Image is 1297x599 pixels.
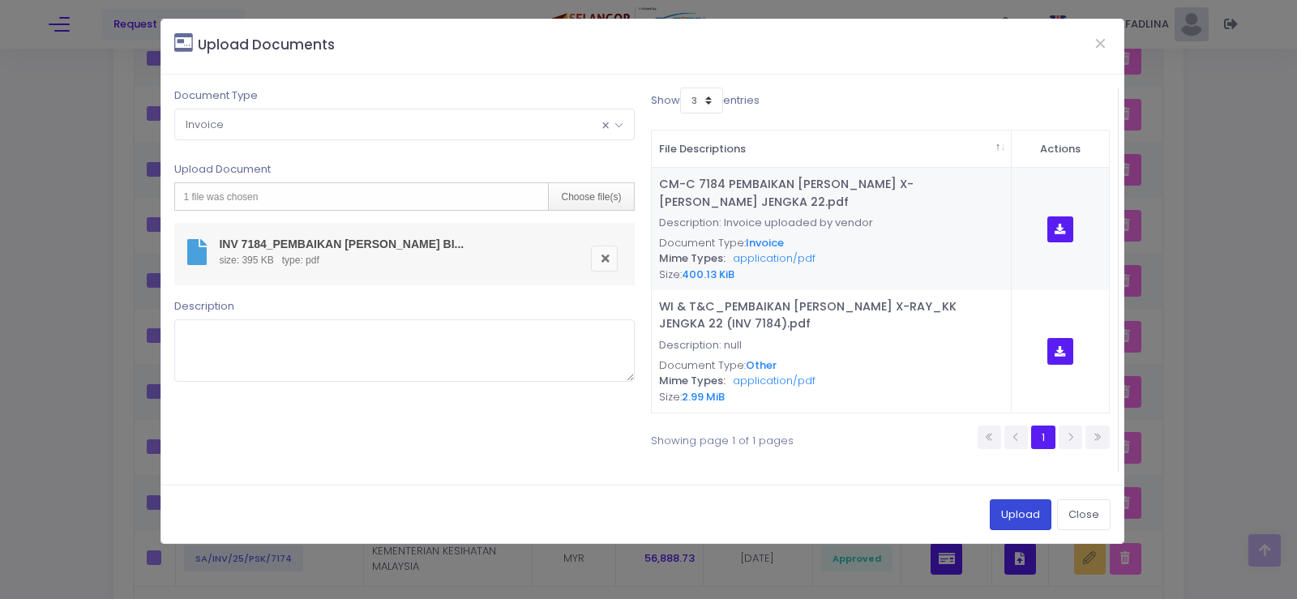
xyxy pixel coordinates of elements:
[1047,338,1074,365] button: Download
[174,109,634,139] span: Invoice
[659,176,914,209] a: CM-C 7184 PEMBAIKAN [PERSON_NAME] X-[PERSON_NAME] JENGKA 22.pdf
[174,161,271,178] label: Upload Document
[548,183,633,210] div: Choose file(s)
[1081,22,1121,64] button: Close
[659,373,726,388] span: Mime Types:
[219,236,464,253] div: INV 7184_PEMBAIKAN PINTU BILIK X-RAY_KK JENGKA 22.pdf
[746,357,777,373] span: Other
[990,499,1051,530] button: Upload
[746,235,784,250] span: Invoice
[659,267,682,282] span: Size:
[174,88,258,104] label: Document Type
[659,235,746,250] span: Document Type:
[601,114,610,136] span: Remove all items
[198,35,335,54] small: Upload Documents
[733,250,815,266] span: application/pdf
[1031,426,1055,449] a: 1
[1057,499,1111,530] button: Close
[651,88,760,113] label: Show entries
[175,109,633,139] span: Invoice
[659,333,1003,357] p: Description: null
[682,267,734,282] span: 400.13 KiB
[659,357,746,373] span: Document Type:
[183,191,258,203] span: 1 file was chosen
[652,130,1012,169] th: File Descriptions&nbsp; : activate to sort column descending
[659,250,726,266] span: Mime Types:
[659,298,957,332] a: WI & T&C_PEMBAIKAN [PERSON_NAME] X-RAY_KK JENGKA 22 (INV 7184).pdf
[174,298,234,314] label: Description
[651,424,833,449] div: Showing page 1 of 1 pages
[215,255,277,266] span: size: 395 KB
[278,255,323,266] span: type: pdf
[682,389,725,404] span: 2.99 MiB
[680,88,723,113] select: Showentries
[1047,216,1074,243] button: Download
[733,373,815,388] span: application/pdf
[659,389,682,404] span: Size:
[659,211,1003,235] p: Description: Invoice uploaded by vendor
[1012,130,1109,169] th: Actions&nbsp; : activate to sort column ascending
